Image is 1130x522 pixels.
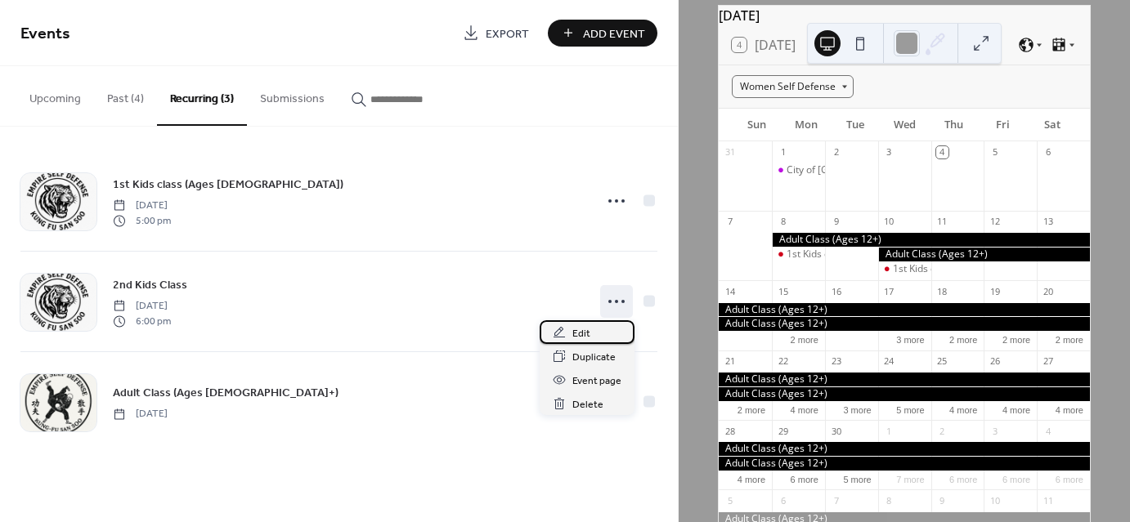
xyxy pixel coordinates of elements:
span: Add Event [583,25,645,42]
div: 26 [989,355,1001,368]
div: Mon [781,109,830,141]
div: Adult Class (Ages 12+) [719,387,1090,401]
div: 10 [883,216,895,228]
button: 3 more [836,402,877,416]
span: [DATE] [113,199,171,213]
div: Adult Class (Ages 12+) [719,457,1090,471]
div: Adult Class (Ages 12+) [772,233,1090,247]
div: Adult Class (Ages 12+) [719,373,1090,386]
span: 6:00 pm [113,314,171,328]
button: 5 more [890,402,930,416]
button: Past (4) [94,66,157,124]
button: 4 more [731,471,772,485]
div: 5 [989,146,1001,158]
div: 13 [1042,216,1054,228]
button: 4 more [784,402,825,416]
div: 29 [777,425,789,437]
div: 21 [724,355,736,368]
button: Upcoming [16,66,94,124]
div: 30 [830,425,842,437]
div: City of Rialto Closed, No classes! [772,163,825,177]
div: 27 [1042,355,1054,368]
button: 2 more [1049,332,1090,346]
div: 1 [777,146,789,158]
div: 3 [883,146,895,158]
button: 2 more [731,402,772,416]
div: 16 [830,285,842,297]
div: Adult Class (Ages 12+) [719,442,1090,456]
div: 6 [1042,146,1054,158]
span: [DATE] [113,407,168,422]
div: 20 [1042,285,1054,297]
div: 1st Kids class (Ages 5-12) [878,262,931,276]
div: Adult Class (Ages 12+) [878,248,1090,261]
span: Delete [572,396,603,413]
span: Export [486,25,529,42]
span: Duplicate [572,349,616,366]
div: 1st Kids class (Ages [DEMOGRAPHIC_DATA]) [893,262,1096,276]
button: 2 more [943,332,984,346]
div: Sat [1028,109,1077,141]
button: 6 more [784,471,825,485]
div: Tue [831,109,880,141]
button: Add Event [548,20,657,47]
button: 6 more [943,471,984,485]
span: Edit [572,325,590,342]
div: 28 [724,425,736,437]
a: Export [451,20,541,47]
div: City of [GEOGRAPHIC_DATA], No classes! [787,163,973,177]
button: 6 more [996,471,1037,485]
div: 4 [1042,425,1054,437]
button: 7 more [890,471,930,485]
div: 2 [830,146,842,158]
div: 31 [724,146,736,158]
button: 4 more [996,402,1037,416]
button: 2 more [784,332,825,346]
span: Adult Class (Ages [DEMOGRAPHIC_DATA]+) [113,385,339,402]
span: Events [20,18,70,50]
a: Adult Class (Ages [DEMOGRAPHIC_DATA]+) [113,383,339,402]
div: 1st Kids class (Ages 5-12) [772,248,825,261]
div: 12 [989,216,1001,228]
div: 8 [777,216,789,228]
span: Event page [572,373,621,390]
div: 22 [777,355,789,368]
div: 6 [777,494,789,506]
div: 25 [936,355,948,368]
span: [DATE] [113,299,171,314]
div: 9 [936,494,948,506]
div: 3 [989,425,1001,437]
div: 17 [883,285,895,297]
button: 4 more [1049,402,1090,416]
div: 4 [936,146,948,158]
button: 6 more [1049,471,1090,485]
div: 19 [989,285,1001,297]
button: 4 more [943,402,984,416]
div: Adult Class (Ages 12+) [719,303,1090,317]
div: 24 [883,355,895,368]
div: 7 [830,494,842,506]
div: Thu [929,109,978,141]
div: 23 [830,355,842,368]
button: Submissions [247,66,338,124]
div: 18 [936,285,948,297]
div: 5 [724,494,736,506]
div: 1st Kids class (Ages [DEMOGRAPHIC_DATA]) [787,248,989,261]
div: 10 [989,494,1001,506]
div: 1 [883,425,895,437]
div: Sun [732,109,781,141]
div: Wed [880,109,929,141]
div: 14 [724,285,736,297]
div: Adult Class (Ages 12+) [719,317,1090,331]
button: 3 more [890,332,930,346]
span: 1st Kids class (Ages [DEMOGRAPHIC_DATA]) [113,176,343,194]
div: 9 [830,216,842,228]
span: 5:00 pm [113,213,171,228]
div: Fri [978,109,1027,141]
div: 2 [936,425,948,437]
div: 8 [883,494,895,506]
div: 11 [936,216,948,228]
a: 1st Kids class (Ages [DEMOGRAPHIC_DATA]) [113,175,343,194]
div: 15 [777,285,789,297]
